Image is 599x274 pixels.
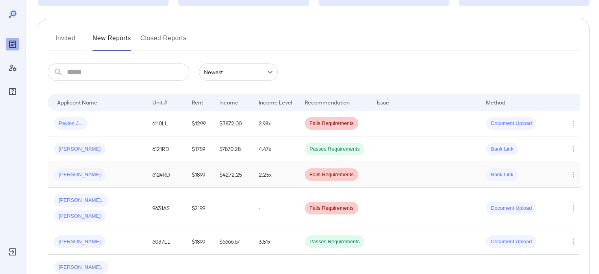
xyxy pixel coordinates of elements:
button: New Reports [93,32,131,51]
span: Passes Requirements [305,145,364,153]
div: Rent [192,97,204,107]
span: [PERSON_NAME].. [54,197,108,204]
div: Recommendation [305,97,350,107]
span: [PERSON_NAME] [54,145,106,153]
td: $6666.67 [213,229,252,255]
td: $1899 [185,229,213,255]
td: $3872.00 [213,111,252,136]
button: Closed Reports [141,32,187,51]
td: $1759 [185,136,213,162]
button: Row Actions [567,235,580,248]
span: Bank Link [486,171,518,179]
span: Bank Link [486,145,518,153]
button: Row Actions [567,117,580,130]
span: Passes Requirements [305,238,364,246]
div: Manage Users [6,62,19,74]
td: 3.51x [252,229,299,255]
div: Reports [6,38,19,50]
td: 2.25x [252,162,299,188]
div: Income [219,97,238,107]
span: Document Upload [486,205,536,212]
td: 6037LL [146,229,185,255]
span: Document Upload [486,120,536,127]
span: Document Upload [486,238,536,246]
button: Row Actions [567,202,580,214]
div: Method [486,97,505,107]
div: Log Out [6,246,19,258]
span: [PERSON_NAME] [54,212,106,220]
td: 9631AS [146,188,185,229]
td: - [252,188,299,229]
td: $1899 [185,162,213,188]
span: Fails Requirements [305,120,358,127]
button: Row Actions [567,168,580,181]
td: $7870.28 [213,136,252,162]
div: Income Level [259,97,292,107]
span: Payton J... [54,120,87,127]
span: Fails Requirements [305,205,358,212]
span: [PERSON_NAME] [54,171,106,179]
td: $1299 [185,111,213,136]
td: 4.47x [252,136,299,162]
div: Issue [377,97,389,107]
td: $2199 [185,188,213,229]
td: $4272.25 [213,162,252,188]
div: Applicant Name [57,97,97,107]
span: Fails Requirements [305,171,358,179]
span: [PERSON_NAME].. [54,264,108,271]
div: FAQ [6,85,19,98]
button: Row Actions [567,143,580,155]
td: 6124RD [146,162,185,188]
span: [PERSON_NAME] [54,238,106,246]
div: Newest [199,63,278,81]
div: Unit # [152,97,167,107]
td: 6110LL [146,111,185,136]
button: Invited [48,32,83,51]
td: 6121RD [146,136,185,162]
td: 2.98x [252,111,299,136]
